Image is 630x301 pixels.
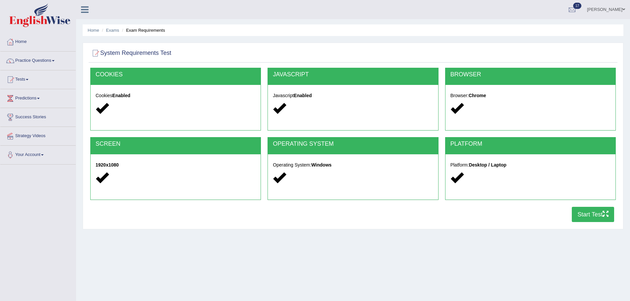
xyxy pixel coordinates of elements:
[96,71,256,78] h2: COOKIES
[573,3,581,9] span: 17
[469,162,507,168] strong: Desktop / Laptop
[88,28,99,33] a: Home
[90,48,171,58] h2: System Requirements Test
[96,141,256,147] h2: SCREEN
[0,70,76,87] a: Tests
[120,27,165,33] li: Exam Requirements
[0,52,76,68] a: Practice Questions
[450,141,610,147] h2: PLATFORM
[450,71,610,78] h2: BROWSER
[0,146,76,162] a: Your Account
[311,162,331,168] strong: Windows
[0,89,76,106] a: Predictions
[572,207,614,222] button: Start Test
[273,141,433,147] h2: OPERATING SYSTEM
[273,93,433,98] h5: Javascript
[450,163,610,168] h5: Platform:
[0,127,76,143] a: Strategy Videos
[0,108,76,125] a: Success Stories
[273,71,433,78] h2: JAVASCRIPT
[96,93,256,98] h5: Cookies
[112,93,130,98] strong: Enabled
[96,162,119,168] strong: 1920x1080
[273,163,433,168] h5: Operating System:
[469,93,486,98] strong: Chrome
[106,28,119,33] a: Exams
[0,33,76,49] a: Home
[294,93,312,98] strong: Enabled
[450,93,610,98] h5: Browser:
